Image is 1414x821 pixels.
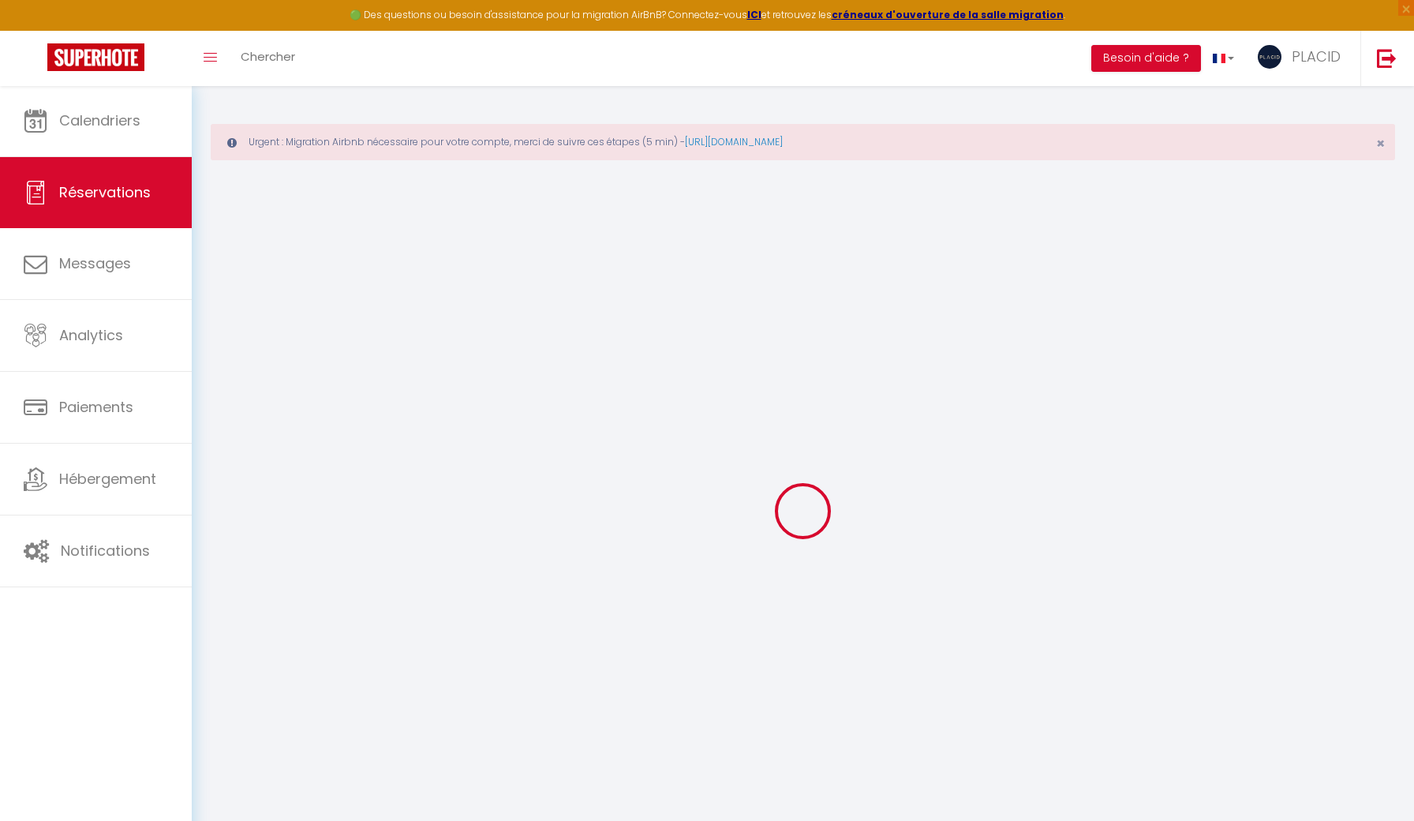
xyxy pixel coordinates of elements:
span: PLACID [1292,47,1341,66]
a: ICI [747,8,761,21]
span: Notifications [61,541,150,560]
div: Urgent : Migration Airbnb nécessaire pour votre compte, merci de suivre ces étapes (5 min) - [211,124,1395,160]
span: × [1376,133,1385,153]
a: [URL][DOMAIN_NAME] [685,135,783,148]
img: Super Booking [47,43,144,71]
a: ... PLACID [1246,31,1360,86]
button: Ouvrir le widget de chat LiveChat [13,6,60,54]
a: créneaux d'ouverture de la salle migration [832,8,1064,21]
span: Calendriers [59,111,140,130]
span: Messages [59,253,131,273]
button: Close [1376,137,1385,151]
span: Hébergement [59,469,156,489]
button: Besoin d'aide ? [1091,45,1201,72]
img: ... [1258,45,1281,69]
span: Chercher [241,48,295,65]
span: Réservations [59,182,151,202]
span: Analytics [59,325,123,345]
span: Paiements [59,397,133,417]
img: logout [1377,48,1397,68]
a: Chercher [229,31,307,86]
